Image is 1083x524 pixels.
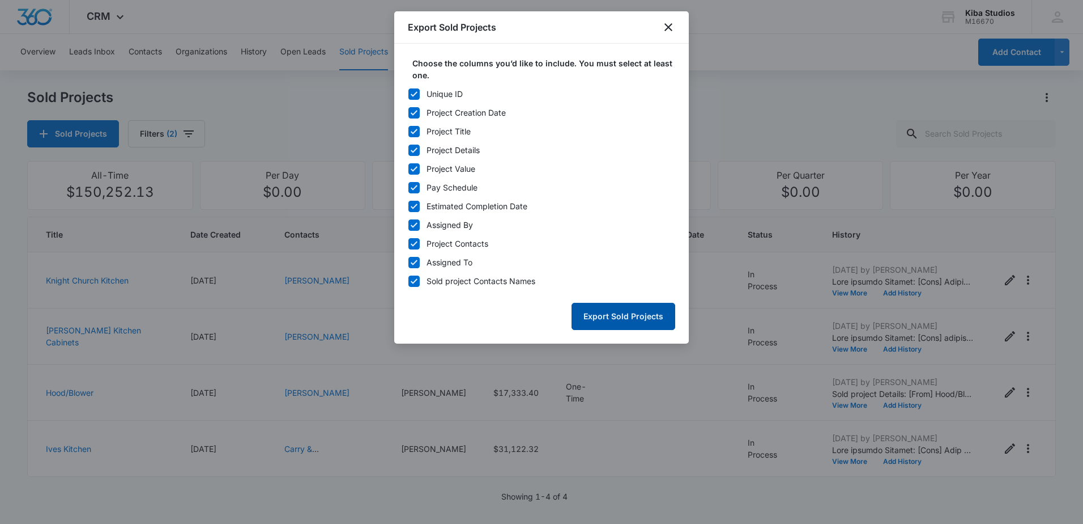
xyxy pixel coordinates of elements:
div: Assigned To [427,256,472,268]
div: Assigned By [427,219,473,231]
button: close [662,20,675,34]
div: Sold project Contacts Names [427,275,535,287]
div: Estimated Completion Date [427,200,527,212]
div: Unique ID [427,88,463,100]
div: Project Value [427,163,475,175]
div: Pay Schedule [427,181,477,193]
div: Project Contacts [427,238,488,250]
div: Project Title [427,125,471,137]
button: Export Sold Projects [572,303,675,330]
div: Project Creation Date [427,107,506,119]
div: Project Details [427,144,480,156]
h1: Export Sold Projects [408,20,496,34]
label: Choose the columns you’d like to include. You must select at least one. [412,57,680,81]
